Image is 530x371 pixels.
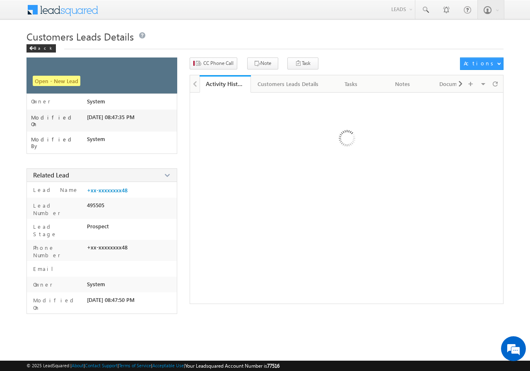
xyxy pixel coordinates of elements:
a: Tasks [326,75,377,93]
div: Actions [464,60,496,67]
label: Email [31,265,60,273]
div: Activity History [206,80,245,88]
span: CC Phone Call [203,60,234,67]
label: Owner [31,98,51,105]
a: Acceptable Use [152,363,184,368]
div: Notes [384,79,421,89]
button: CC Phone Call [190,57,237,69]
div: Documents [435,79,472,89]
span: Related Lead [33,171,69,179]
a: Documents [429,75,480,93]
span: Your Leadsquared Account Number is [185,363,279,369]
a: Customers Leads Details [251,75,326,93]
span: 495505 [87,202,104,208]
button: Task [287,57,318,69]
span: [DATE] 08:47:50 PM [87,297,135,303]
label: Modified On [31,114,87,127]
a: Activity History [200,75,251,93]
button: Note [247,57,278,69]
span: Prospect [87,223,109,230]
span: +xx-xxxxxxxx48 [87,244,128,251]
span: Open - New Lead [33,76,80,86]
label: Phone Number [31,244,83,259]
a: Notes [377,75,429,93]
span: Customers Leads Details [26,30,134,43]
label: Modified By [31,136,87,149]
a: About [72,363,84,368]
div: Tasks [332,79,370,89]
label: Lead Name [31,186,79,194]
div: Back [26,44,56,53]
button: Actions [460,57,503,70]
span: System [87,281,105,287]
span: [DATE] 08:47:35 PM [87,114,135,120]
a: Contact Support [85,363,118,368]
span: System [87,98,105,105]
label: Lead Stage [31,223,83,238]
img: Loading ... [304,97,389,182]
span: 77516 [267,363,279,369]
span: © 2025 LeadSquared | | | | | [26,362,279,370]
a: +xx-xxxxxxxx48 [87,187,128,194]
label: Lead Number [31,202,83,217]
li: Activity History [200,75,251,92]
a: Terms of Service [119,363,151,368]
label: Modified On [31,297,83,311]
div: Customers Leads Details [258,79,318,89]
span: System [87,136,105,142]
label: Owner [31,281,53,288]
